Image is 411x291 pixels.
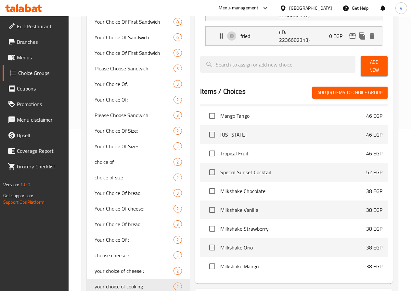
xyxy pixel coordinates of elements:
[366,225,382,233] p: 38 EGP
[205,260,219,273] span: Select choice
[87,185,190,201] div: Your Choice Of bread:3
[357,31,367,41] button: duplicate
[174,284,181,290] span: 2
[200,87,246,96] h2: Items / Choices
[220,262,366,270] span: Milkshake Mango
[174,97,181,103] span: 2
[95,283,174,290] span: your choice of cooking
[366,168,382,176] p: 52 EGP
[3,191,33,200] span: Get support on:
[174,34,181,41] span: 6
[174,159,181,165] span: 2
[95,142,174,150] span: Your Choice Of Size:
[205,222,219,236] span: Select choice
[174,19,181,25] span: 8
[95,49,174,57] span: Your Choice Of First Sandwich
[3,112,69,127] a: Menu disclaimer
[95,80,174,88] span: Your Choice Of:
[205,203,219,217] span: Select choice
[174,175,181,181] span: 2
[87,61,190,76] div: Please Choose Sandwich3
[206,27,382,45] div: Expand
[18,69,63,77] span: Choice Groups
[200,24,388,48] li: Expand
[348,31,357,41] button: edit
[17,54,63,61] span: Menus
[3,198,45,206] a: Support.OpsPlatform
[367,31,377,41] button: delete
[366,58,382,74] span: Add New
[173,65,182,72] div: Choices
[3,81,69,96] a: Coupons
[279,28,305,44] p: (ID: 2236682313)
[173,142,182,150] div: Choices
[95,220,174,228] span: Your Choice Of bread:
[87,14,190,30] div: Your Choice Of First Sandwich8
[174,50,181,56] span: 6
[87,92,190,107] div: Your Choice Of:2
[173,251,182,259] div: Choices
[3,18,69,34] a: Edit Restaurant
[220,244,366,251] span: Milkshake Orio
[173,33,182,41] div: Choices
[17,22,63,30] span: Edit Restaurant
[95,236,174,244] span: Your Choice Of :
[173,96,182,103] div: Choices
[173,127,182,135] div: Choices
[205,128,219,141] span: Select choice
[3,159,69,174] a: Grocery Checklist
[366,206,382,214] p: 38 EGP
[205,109,219,123] span: Select choice
[240,32,279,40] p: fried
[220,225,366,233] span: Milkshake Strawberry
[95,189,174,197] span: Your Choice Of bread:
[95,127,174,135] span: Your Choice Of Size:
[95,174,174,181] span: choice of size
[3,65,69,81] a: Choice Groups
[87,30,190,45] div: Your Choice Of Sandwich6
[220,150,366,157] span: Tropical Fruit
[366,112,382,120] p: 46 EGP
[3,34,69,50] a: Branches
[173,189,182,197] div: Choices
[366,187,382,195] p: 38 EGP
[200,56,356,73] input: search
[220,168,366,176] span: Special Sunset Cocktail
[173,49,182,57] div: Choices
[289,5,332,12] div: [GEOGRAPHIC_DATA]
[3,143,69,159] a: Coverage Report
[17,163,63,170] span: Grocery Checklist
[174,143,181,150] span: 2
[220,206,366,214] span: Milkshake Vanilla
[20,180,30,189] span: 1.0.0
[366,131,382,139] p: 46 EGP
[174,66,181,72] span: 3
[312,87,388,99] button: Add (0) items to choice group
[173,174,182,181] div: Choices
[3,127,69,143] a: Upsell
[87,232,190,248] div: Your Choice Of :2
[366,262,382,270] p: 38 EGP
[95,205,174,212] span: Your Choice Of cheese:
[366,150,382,157] p: 46 EGP
[173,18,182,26] div: Choices
[173,80,182,88] div: Choices
[366,244,382,251] p: 38 EGP
[87,248,190,263] div: choose cheese :2
[87,154,190,170] div: choice of2
[174,112,181,118] span: 3
[205,165,219,179] span: Select choice
[219,4,259,12] div: Menu-management
[220,131,366,139] span: [US_STATE]
[3,180,19,189] span: Version:
[173,220,182,228] div: Choices
[174,81,181,87] span: 3
[87,139,190,154] div: Your Choice Of Size:2
[95,96,174,103] span: Your Choice Of:
[17,131,63,139] span: Upsell
[174,206,181,212] span: 2
[95,18,174,26] span: Your Choice Of First Sandwich
[205,147,219,160] span: Select choice
[95,267,174,275] span: your choice of cheese :
[87,123,190,139] div: Your Choice Of Size:2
